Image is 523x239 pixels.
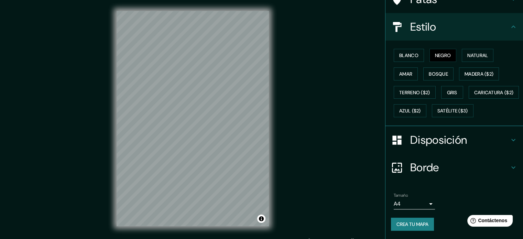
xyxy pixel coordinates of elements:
[467,52,488,58] font: Natural
[465,71,493,77] font: Madera ($2)
[117,11,269,226] canvas: Mapa
[462,49,493,62] button: Natural
[399,108,421,114] font: Azul ($2)
[385,154,523,181] div: Borde
[437,108,468,114] font: Satélite ($3)
[394,86,436,99] button: Terreno ($2)
[441,86,463,99] button: Gris
[391,218,434,231] button: Crea tu mapa
[462,212,515,231] iframe: Lanzador de widgets de ayuda
[394,200,401,207] font: A4
[432,104,473,117] button: Satélite ($3)
[394,49,424,62] button: Blanco
[394,104,426,117] button: Azul ($2)
[469,86,519,99] button: Caricatura ($2)
[394,193,408,198] font: Tamaño
[474,89,514,96] font: Caricatura ($2)
[410,20,436,34] font: Estilo
[410,133,467,147] font: Disposición
[257,215,265,223] button: Activar o desactivar atribución
[429,71,448,77] font: Bosque
[399,71,412,77] font: Amar
[385,126,523,154] div: Disposición
[429,49,457,62] button: Negro
[410,160,439,175] font: Borde
[435,52,451,58] font: Negro
[385,13,523,41] div: Estilo
[459,67,499,80] button: Madera ($2)
[399,52,418,58] font: Blanco
[394,67,418,80] button: Amar
[423,67,454,80] button: Bosque
[396,221,428,227] font: Crea tu mapa
[399,89,430,96] font: Terreno ($2)
[447,89,457,96] font: Gris
[394,198,435,209] div: A4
